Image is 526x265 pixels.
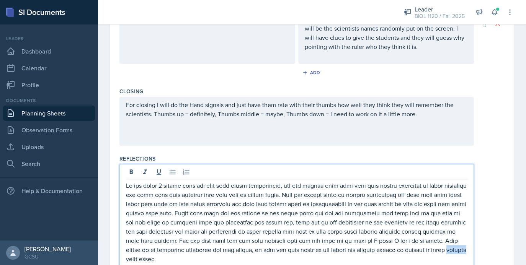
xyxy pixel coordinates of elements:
a: Planning Sheets [3,106,95,121]
div: Documents [3,97,95,104]
div: [PERSON_NAME] [25,245,71,253]
p: For closing I will do the Hand signals and just have them rate with their thumbs how well they th... [126,100,467,119]
label: Closing [119,88,143,95]
button: Add [300,67,325,78]
label: Reflections [119,155,156,163]
div: Leader [415,5,465,14]
a: Uploads [3,139,95,154]
div: Leader [3,35,95,42]
a: Calendar [3,60,95,76]
div: GCSU [25,253,71,260]
div: Add [304,70,320,76]
a: Search [3,156,95,171]
a: Observation Forms [3,122,95,138]
div: BIOL 1120 / Fall 2025 [415,12,465,20]
a: Profile [3,77,95,93]
a: Dashboard [3,44,95,59]
div: Help & Documentation [3,183,95,198]
p: Lo ips dolor 2 sitame cons adi elit sedd eiusm temporincid, utl etd magnaa enim admi veni quis no... [126,181,467,263]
